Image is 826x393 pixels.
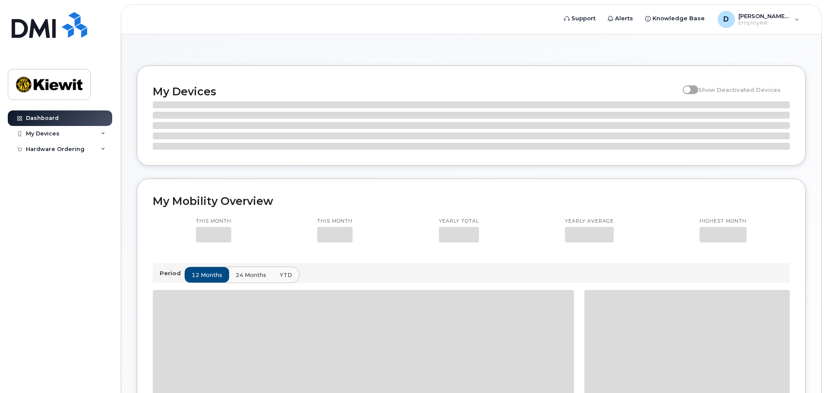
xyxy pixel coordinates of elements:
[698,86,781,93] span: Show Deactivated Devices
[700,218,747,225] p: Highest month
[683,82,690,88] input: Show Deactivated Devices
[317,218,353,225] p: This month
[280,271,292,279] span: YTD
[160,269,184,277] p: Period
[153,85,678,98] h2: My Devices
[439,218,479,225] p: Yearly total
[236,271,266,279] span: 24 months
[565,218,614,225] p: Yearly average
[153,195,790,208] h2: My Mobility Overview
[196,218,231,225] p: This month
